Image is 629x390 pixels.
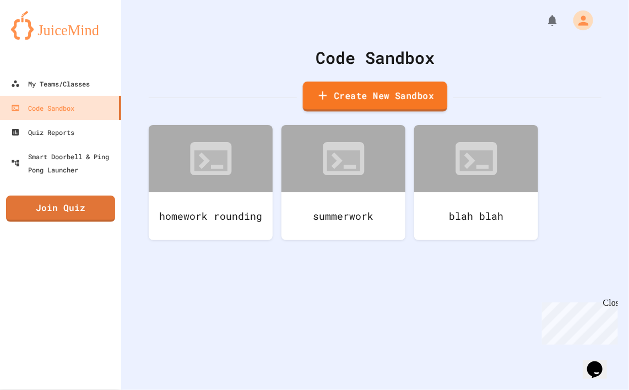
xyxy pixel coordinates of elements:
div: summerwork [281,192,405,240]
div: homework rounding [149,192,273,240]
div: blah blah [414,192,538,240]
img: logo-orange.svg [11,11,110,40]
div: Code Sandbox [149,45,601,70]
div: Smart Doorbell & Ping Pong Launcher [11,150,117,176]
a: Create New Sandbox [303,82,447,112]
a: homework rounding [149,125,273,240]
iframe: chat widget [538,298,618,345]
a: summerwork [281,125,405,240]
a: blah blah [414,125,538,240]
div: My Notifications [525,11,562,30]
div: Chat with us now!Close [4,4,76,70]
a: Join Quiz [6,196,115,222]
div: My Account [562,8,596,33]
div: My Teams/Classes [11,77,90,90]
div: Code Sandbox [11,101,74,115]
iframe: chat widget [583,346,618,379]
div: Quiz Reports [11,126,74,139]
